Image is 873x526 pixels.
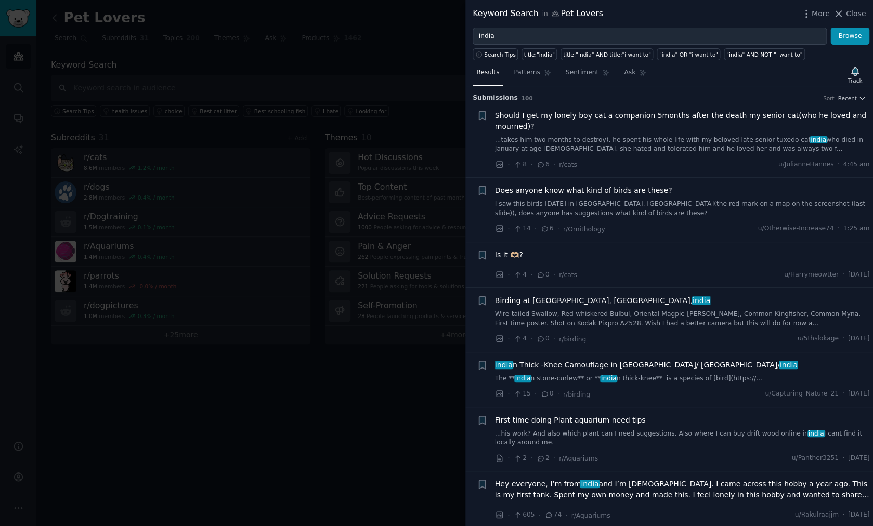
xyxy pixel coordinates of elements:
[559,336,586,343] span: r/birding
[846,8,866,19] span: Close
[507,269,510,280] span: ·
[624,68,635,77] span: Ask
[544,510,562,520] span: 74
[473,64,503,86] a: Results
[553,334,555,345] span: ·
[843,160,869,169] span: 4:45 am
[473,48,518,60] button: Search Tips
[842,389,844,399] span: ·
[513,389,530,399] span: 15
[530,453,532,464] span: ·
[559,455,598,462] span: r/Aquariums
[563,226,605,233] span: r/Ornithology
[494,361,514,369] span: india
[495,360,798,371] a: indian Thick -Knee Camouflage in [GEOGRAPHIC_DATA]/ [GEOGRAPHIC_DATA]/india
[495,295,710,306] span: Birding at [GEOGRAPHIC_DATA], [GEOGRAPHIC_DATA],
[557,223,559,234] span: ·
[765,389,839,399] span: u/Capturing_Nature_21
[522,48,557,60] a: title:"india"
[553,159,555,170] span: ·
[842,334,844,344] span: ·
[495,415,646,426] a: First time doing Plant aquarium need tips
[484,51,516,58] span: Search Tips
[812,8,830,19] span: More
[794,510,838,520] span: u/Rakulraajjm
[659,51,718,58] div: "india" OR "i want to"
[495,429,870,448] a: ...his work? And also which plant can I need suggestions. Also where I can buy drift wood online ...
[692,296,711,305] span: india
[657,48,720,60] a: "india" OR "i want to"
[553,269,555,280] span: ·
[473,28,827,45] input: Try a keyword related to your business
[848,510,869,520] span: [DATE]
[495,110,870,132] a: Should I get my lonely boy cat a companion 5months after the death my senior cat(who he loved and...
[513,270,526,280] span: 4
[842,510,844,520] span: ·
[495,479,870,501] span: Hey everyone, I’m from and I’m [DEMOGRAPHIC_DATA]. I came across this hobby a year ago. This is m...
[530,159,532,170] span: ·
[535,223,537,234] span: ·
[510,64,554,86] a: Patterns
[838,95,856,102] span: Recent
[563,51,651,58] div: title:"india" AND title:"i want to"
[561,48,653,60] a: title:"india" AND title:"i want to"
[507,453,510,464] span: ·
[540,389,553,399] span: 0
[838,95,866,102] button: Recent
[514,375,531,382] span: india
[778,160,833,169] span: u/JulianneHannes
[476,68,499,77] span: Results
[524,51,555,58] div: title:"india"
[833,8,866,19] button: Close
[495,479,870,501] a: Hey everyone, I’m fromindiaand I’m [DEMOGRAPHIC_DATA]. I came across this hobby a year ago. This ...
[513,334,526,344] span: 4
[571,512,610,519] span: r/Aquariums
[513,510,535,520] span: 605
[536,454,549,463] span: 2
[514,68,540,77] span: Patterns
[536,270,549,280] span: 0
[848,334,869,344] span: [DATE]
[784,270,839,280] span: u/Harrymeowtter
[837,224,839,233] span: ·
[807,430,825,437] span: india
[507,389,510,400] span: ·
[495,310,870,328] a: Wire-tailed Swallow, Red-whiskered Bulbul, Oriental Magpie-[PERSON_NAME], Common Kingfisher, Comm...
[513,224,530,233] span: 14
[513,454,526,463] span: 2
[542,9,548,19] span: in
[495,295,710,306] a: Birding at [GEOGRAPHIC_DATA], [GEOGRAPHIC_DATA],india
[495,249,523,260] span: Is it 🫶🏼?
[837,160,839,169] span: ·
[848,389,869,399] span: [DATE]
[566,68,598,77] span: Sentiment
[495,185,672,196] a: Does anyone know what kind of birds are these?
[495,374,870,384] a: The **indian stone-curlew** or **indian thick-knee** is a species of [bird](https://...
[553,453,555,464] span: ·
[507,510,510,521] span: ·
[507,159,510,170] span: ·
[810,136,827,143] span: india
[536,334,549,344] span: 0
[848,454,869,463] span: [DATE]
[562,64,613,86] a: Sentiment
[536,160,549,169] span: 6
[530,269,532,280] span: ·
[563,391,590,398] span: r/birding
[797,334,838,344] span: u/5thslokage
[726,51,803,58] div: "india" AND NOT "i want to"
[473,7,603,20] div: Keyword Search Pet Lovers
[565,510,567,521] span: ·
[842,270,844,280] span: ·
[600,375,617,382] span: india
[580,480,600,488] span: india
[540,224,553,233] span: 6
[842,454,844,463] span: ·
[513,160,526,169] span: 8
[535,389,537,400] span: ·
[530,334,532,345] span: ·
[522,95,533,101] span: 100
